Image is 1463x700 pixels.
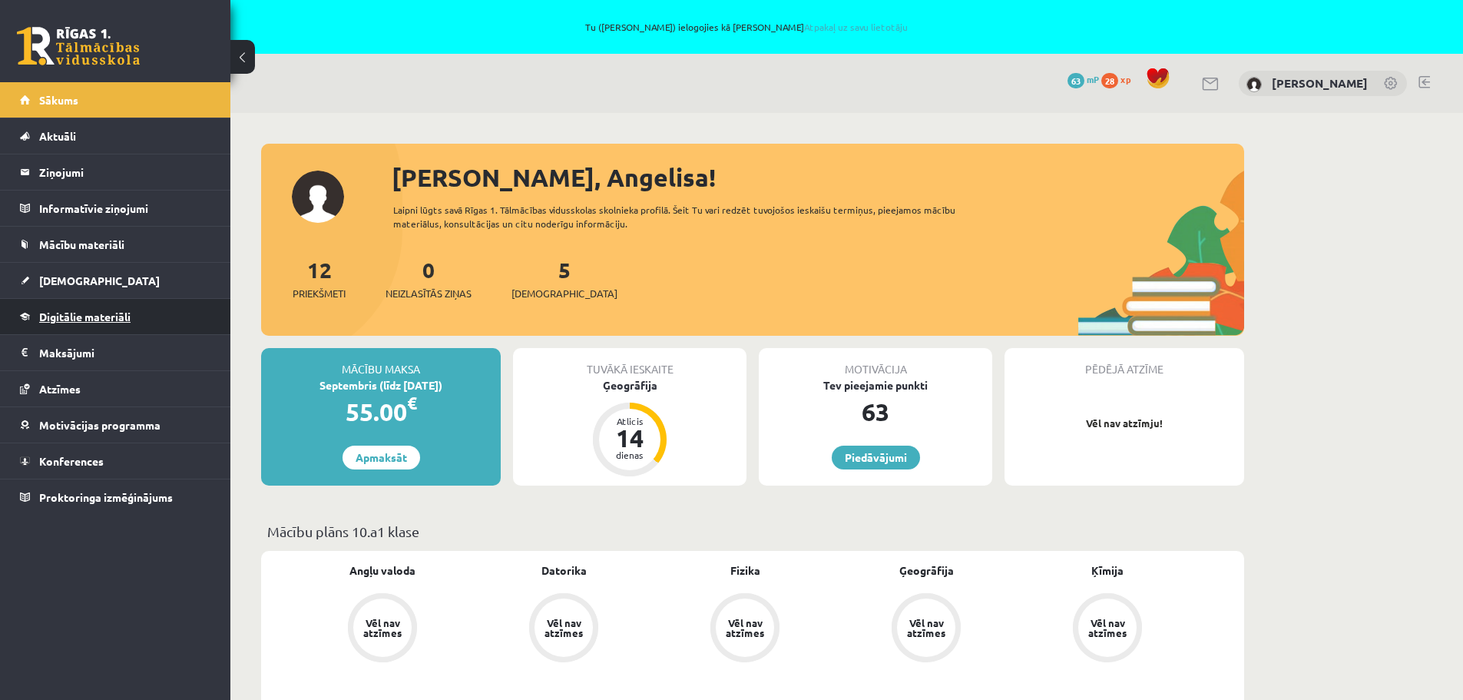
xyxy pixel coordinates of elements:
div: Laipni lūgts savā Rīgas 1. Tālmācības vidusskolas skolnieka profilā. Šeit Tu vari redzēt tuvojošo... [393,203,983,231]
p: Vēl nav atzīmju! [1012,416,1236,431]
a: Datorika [541,562,587,579]
a: Mācību materiāli [20,227,211,262]
a: Atpakaļ uz savu lietotāju [804,21,908,33]
span: Atzīmes [39,382,81,396]
span: [DEMOGRAPHIC_DATA] [511,286,617,301]
span: xp [1120,73,1130,85]
div: 14 [607,426,653,450]
div: dienas [607,450,653,459]
a: Atzīmes [20,371,211,406]
a: 12Priekšmeti [293,256,346,301]
a: Apmaksāt [343,446,420,469]
a: Aktuāli [20,118,211,154]
span: Aktuāli [39,129,76,143]
span: 63 [1067,73,1084,88]
img: Angelisa Kuzņecova [1246,77,1262,92]
div: Ģeogrāfija [513,377,746,393]
a: Vēl nav atzīmes [1017,593,1198,665]
span: Digitālie materiāli [39,310,131,323]
span: € [407,392,417,414]
div: 63 [759,393,992,430]
div: Tev pieejamie punkti [759,377,992,393]
span: mP [1087,73,1099,85]
span: Tu ([PERSON_NAME]) ielogojies kā [PERSON_NAME] [177,22,1317,32]
a: Digitālie materiāli [20,299,211,334]
span: [DEMOGRAPHIC_DATA] [39,274,160,287]
a: Angļu valoda [349,562,415,579]
span: Motivācijas programma [39,418,161,432]
a: Ģeogrāfija Atlicis 14 dienas [513,377,746,479]
legend: Maksājumi [39,335,211,370]
div: Vēl nav atzīmes [361,618,404,638]
a: Motivācijas programma [20,407,211,443]
a: Ķīmija [1091,562,1124,579]
div: Mācību maksa [261,348,501,377]
a: Vēl nav atzīmes [836,593,1017,665]
a: Vēl nav atzīmes [292,593,473,665]
div: Vēl nav atzīmes [542,618,585,638]
a: Vēl nav atzīmes [654,593,836,665]
a: Ziņojumi [20,154,211,190]
span: Proktoringa izmēģinājums [39,490,173,504]
div: Tuvākā ieskaite [513,348,746,377]
legend: Informatīvie ziņojumi [39,191,211,226]
a: Maksājumi [20,335,211,370]
a: Fizika [730,562,760,579]
a: Proktoringa izmēģinājums [20,479,211,515]
a: 28 xp [1101,73,1138,85]
span: Priekšmeti [293,286,346,301]
div: Septembris (līdz [DATE]) [261,377,501,393]
a: 63 mP [1067,73,1099,85]
a: [PERSON_NAME] [1272,75,1368,91]
a: Sākums [20,82,211,118]
div: Vēl nav atzīmes [723,618,766,638]
a: Informatīvie ziņojumi [20,191,211,226]
span: Konferences [39,454,104,468]
div: [PERSON_NAME], Angelisa! [392,159,1244,196]
div: Pēdējā atzīme [1005,348,1244,377]
span: Neizlasītās ziņas [386,286,472,301]
a: [DEMOGRAPHIC_DATA] [20,263,211,298]
span: Mācību materiāli [39,237,124,251]
span: Sākums [39,93,78,107]
a: Vēl nav atzīmes [473,593,654,665]
legend: Ziņojumi [39,154,211,190]
a: Konferences [20,443,211,479]
a: 5[DEMOGRAPHIC_DATA] [511,256,617,301]
div: 55.00 [261,393,501,430]
p: Mācību plāns 10.a1 klase [267,521,1238,542]
div: Atlicis [607,416,653,426]
a: 0Neizlasītās ziņas [386,256,472,301]
div: Vēl nav atzīmes [905,618,948,638]
a: Piedāvājumi [832,446,920,469]
a: Rīgas 1. Tālmācības vidusskola [17,27,140,65]
div: Motivācija [759,348,992,377]
div: Vēl nav atzīmes [1086,618,1129,638]
a: Ģeogrāfija [899,562,954,579]
span: 28 [1101,73,1118,88]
